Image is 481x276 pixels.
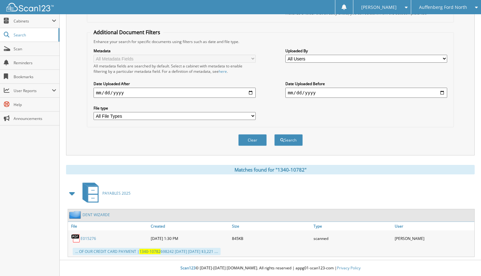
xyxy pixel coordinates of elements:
img: PDF.png [71,234,81,243]
span: Cabinets [14,18,52,24]
a: User [393,222,474,230]
div: [PERSON_NAME] [393,232,474,245]
label: File type [94,105,256,111]
div: Enhance your search for specific documents using filters such as date and file type. [90,39,451,44]
div: [DATE] 1:30 PM [149,232,230,245]
a: File [68,222,149,230]
span: [PERSON_NAME] [361,5,397,9]
div: ... OF OUR CREDIT CARD PAYMENT | 698242 [DATE] [DATE] $3,221 .... [73,248,221,255]
span: 1340-10782 [139,249,161,254]
iframe: Chat Widget [449,246,481,276]
a: DENT WIZARDE [82,212,110,217]
span: Help [14,102,56,107]
input: end [285,88,448,98]
a: Created [149,222,230,230]
span: User Reports [14,88,52,93]
button: Clear [238,134,267,146]
span: Scan123 [180,265,196,271]
input: start [94,88,256,98]
img: scan123-logo-white.svg [6,3,54,11]
div: © [DATE]-[DATE] [DOMAIN_NAME]. All rights reserved | appg01-scan123-com | [60,260,481,276]
div: 845KB [230,232,312,245]
span: Bookmarks [14,74,56,79]
label: Uploaded By [285,48,448,53]
div: scanned [312,232,393,245]
a: here [219,69,227,74]
span: Search [14,32,55,38]
label: Date Uploaded After [94,81,256,86]
a: Type [312,222,393,230]
div: Matches found for "1340-10782" [66,165,475,174]
span: Announcements [14,116,56,121]
div: All metadata fields are searched by default. Select a cabinet with metadata to enable filtering b... [94,63,256,74]
img: folder2.png [69,211,82,219]
a: Size [230,222,312,230]
span: Auffenberg Ford North [419,5,467,9]
label: Metadata [94,48,256,53]
label: Date Uploaded Before [285,81,448,86]
a: E015276 [81,236,96,241]
legend: Additional Document Filters [90,29,163,36]
span: PAYABLES 2025 [102,191,131,196]
button: Search [274,134,303,146]
a: PAYABLES 2025 [79,181,131,206]
a: Privacy Policy [337,265,361,271]
span: Scan [14,46,56,52]
span: Reminders [14,60,56,66]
